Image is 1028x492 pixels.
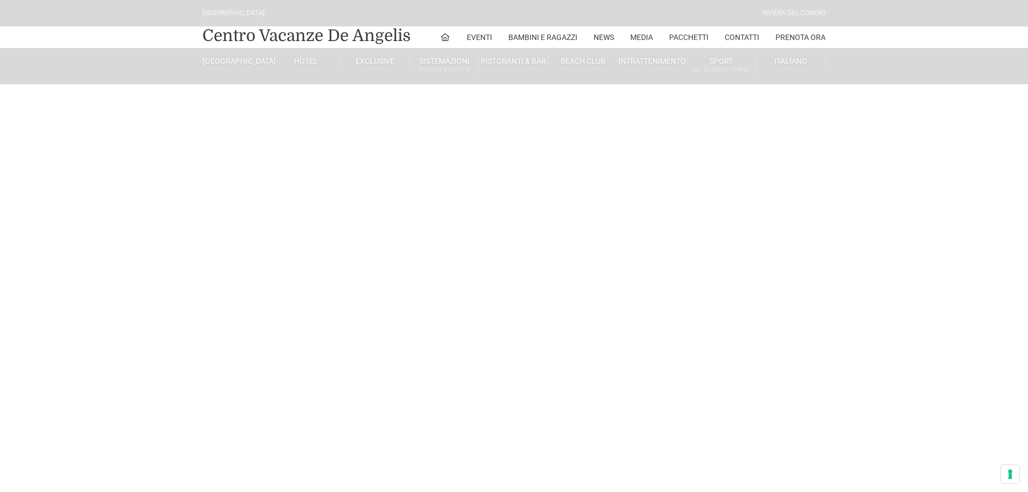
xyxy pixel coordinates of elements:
a: Hotel [271,56,341,66]
button: Le tue preferenze relative al consenso per le tecnologie di tracciamento [1001,465,1019,483]
a: Prenota Ora [775,26,826,48]
a: Pacchetti [669,26,709,48]
a: Centro Vacanze De Angelis [202,25,411,46]
div: [GEOGRAPHIC_DATA] [202,8,264,18]
a: Exclusive [341,56,410,66]
a: [GEOGRAPHIC_DATA] [202,56,271,66]
a: Italiano [757,56,826,66]
small: All Season Tennis [687,65,755,75]
small: Rooms & Suites [410,65,479,75]
a: SportAll Season Tennis [687,56,756,76]
a: SistemazioniRooms & Suites [410,56,479,76]
a: Bambini e Ragazzi [508,26,577,48]
a: Eventi [467,26,492,48]
a: Ristoranti & Bar [479,56,548,66]
a: News [594,26,614,48]
a: Contatti [725,26,759,48]
a: Intrattenimento [618,56,687,66]
span: Italiano [774,57,807,65]
a: Beach Club [549,56,618,66]
div: Riviera Del Conero [763,8,826,18]
a: Media [630,26,653,48]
